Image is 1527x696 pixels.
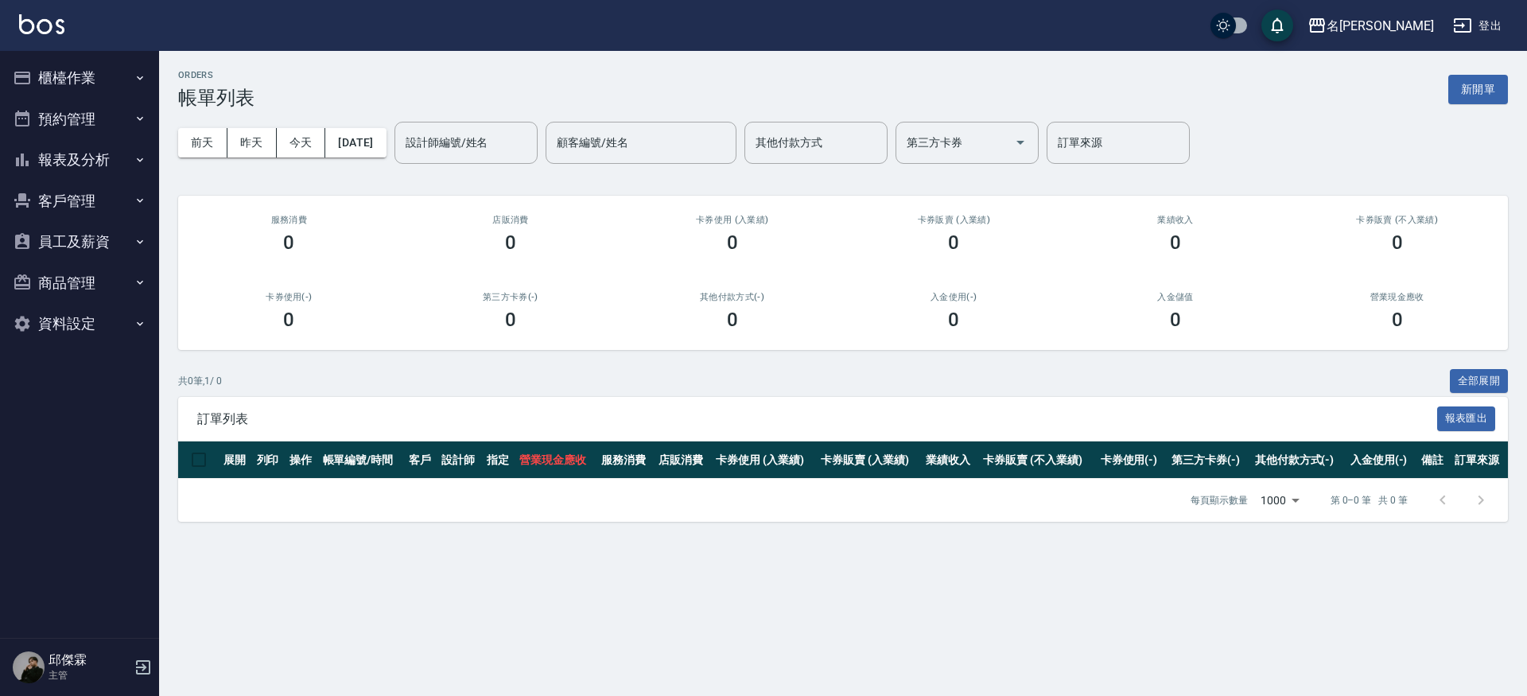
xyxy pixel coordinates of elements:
button: 全部展開 [1450,369,1509,394]
h2: 卡券使用(-) [197,292,381,302]
th: 入金使用(-) [1346,441,1417,479]
h3: 0 [948,309,959,331]
th: 列印 [253,441,286,479]
img: Logo [19,14,64,34]
a: 新開單 [1448,81,1508,96]
h3: 0 [727,231,738,254]
button: 昨天 [227,128,277,157]
button: [DATE] [325,128,386,157]
h2: 入金儲值 [1084,292,1268,302]
th: 第三方卡券(-) [1168,441,1251,479]
button: 前天 [178,128,227,157]
h2: 業績收入 [1084,215,1268,225]
a: 報表匯出 [1437,410,1496,426]
span: 訂單列表 [197,411,1437,427]
h3: 0 [1392,231,1403,254]
h3: 0 [505,231,516,254]
button: 員工及薪資 [6,221,153,262]
th: 帳單編號/時間 [319,441,405,479]
h3: 0 [283,231,294,254]
th: 卡券販賣 (入業績) [817,441,922,479]
h3: 0 [948,231,959,254]
h2: 入金使用(-) [862,292,1046,302]
div: 1000 [1254,479,1305,522]
button: 預約管理 [6,99,153,140]
h2: 卡券販賣 (不入業績) [1305,215,1489,225]
p: 第 0–0 筆 共 0 筆 [1331,493,1408,507]
h2: 卡券使用 (入業績) [640,215,824,225]
h2: 店販消費 [419,215,603,225]
th: 店販消費 [655,441,712,479]
button: 名[PERSON_NAME] [1301,10,1440,42]
h3: 0 [1170,309,1181,331]
th: 其他付款方式(-) [1251,441,1346,479]
button: 今天 [277,128,326,157]
h3: 帳單列表 [178,87,254,109]
h3: 服務消費 [197,215,381,225]
th: 卡券使用 (入業績) [712,441,817,479]
h2: 其他付款方式(-) [640,292,824,302]
th: 備註 [1417,441,1451,479]
th: 設計師 [437,441,483,479]
p: 共 0 筆, 1 / 0 [178,374,222,388]
h3: 0 [1392,309,1403,331]
th: 操作 [286,441,319,479]
button: 資料設定 [6,303,153,344]
th: 服務消費 [597,441,655,479]
button: 報表匯出 [1437,406,1496,431]
p: 主管 [49,668,130,682]
img: Person [13,651,45,683]
h3: 0 [727,309,738,331]
h2: 卡券販賣 (入業績) [862,215,1046,225]
th: 營業現金應收 [515,441,597,479]
p: 每頁顯示數量 [1191,493,1248,507]
th: 客戶 [405,441,438,479]
button: 櫃檯作業 [6,57,153,99]
button: 商品管理 [6,262,153,304]
h3: 0 [1170,231,1181,254]
th: 卡券使用(-) [1097,441,1168,479]
h5: 邱傑霖 [49,652,130,668]
th: 訂單來源 [1451,441,1508,479]
h2: 第三方卡券(-) [419,292,603,302]
button: 新開單 [1448,75,1508,104]
h2: 營業現金應收 [1305,292,1489,302]
h2: ORDERS [178,70,254,80]
button: Open [1008,130,1033,155]
th: 卡券販賣 (不入業績) [979,441,1096,479]
button: save [1261,10,1293,41]
button: 報表及分析 [6,139,153,181]
div: 名[PERSON_NAME] [1327,16,1434,36]
th: 指定 [483,441,516,479]
th: 業績收入 [922,441,979,479]
h3: 0 [505,309,516,331]
th: 展開 [220,441,253,479]
button: 登出 [1447,11,1508,41]
button: 客戶管理 [6,181,153,222]
h3: 0 [283,309,294,331]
